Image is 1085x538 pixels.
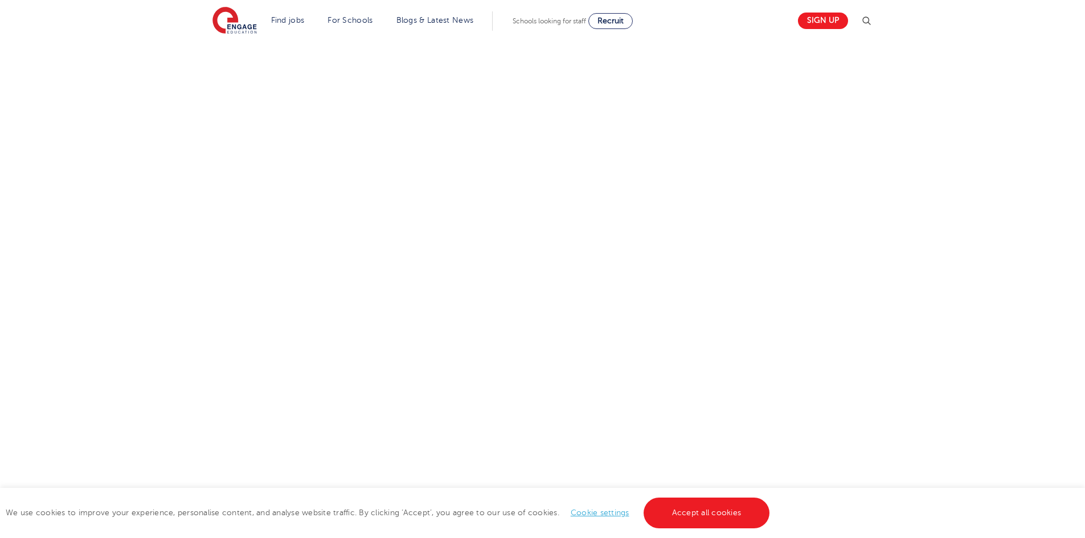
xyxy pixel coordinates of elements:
[327,16,372,24] a: For Schools
[271,16,305,24] a: Find jobs
[571,508,629,517] a: Cookie settings
[588,13,633,29] a: Recruit
[6,508,772,517] span: We use cookies to improve your experience, personalise content, and analyse website traffic. By c...
[513,17,586,25] span: Schools looking for staff
[212,7,257,35] img: Engage Education
[798,13,848,29] a: Sign up
[644,498,770,528] a: Accept all cookies
[396,16,474,24] a: Blogs & Latest News
[597,17,624,25] span: Recruit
